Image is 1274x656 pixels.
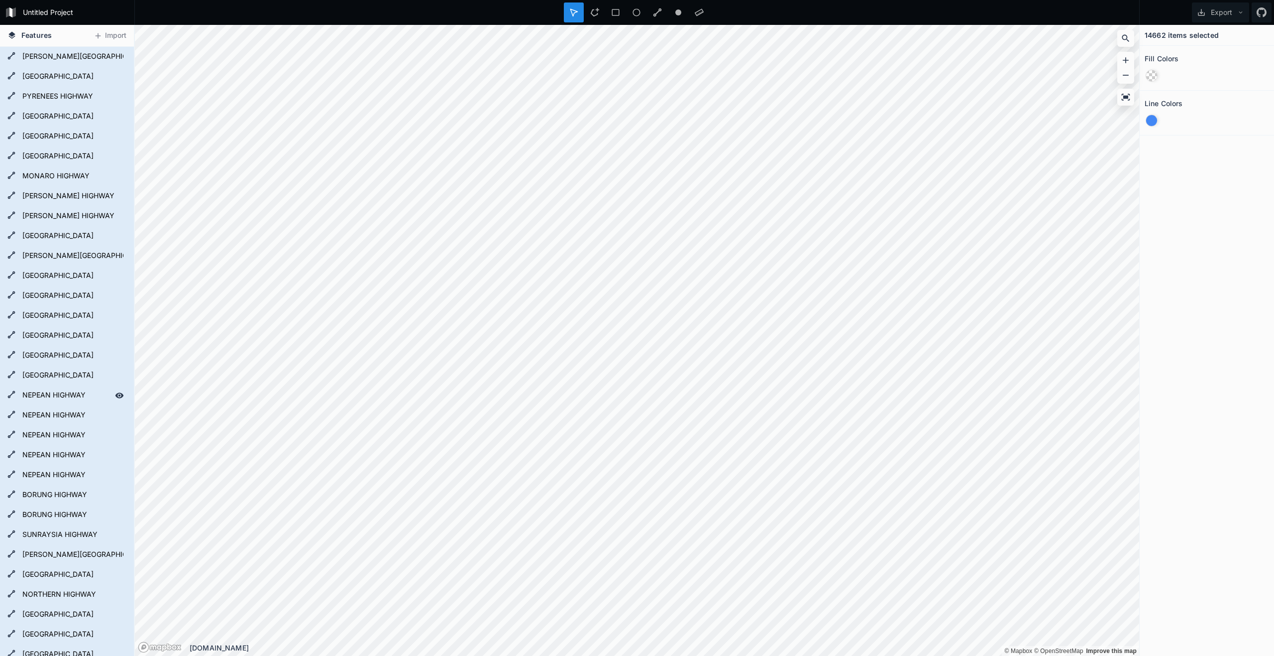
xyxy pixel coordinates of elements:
[21,30,52,40] span: Features
[89,28,131,44] button: Import
[138,642,182,653] a: Mapbox logo
[1145,51,1179,66] h2: Fill Colors
[1004,648,1032,655] a: Mapbox
[190,643,1139,653] div: [DOMAIN_NAME]
[1145,96,1183,111] h2: Line Colors
[1145,30,1219,40] h4: 14662 items selected
[1086,648,1137,655] a: Map feedback
[1192,2,1249,22] button: Export
[1034,648,1083,655] a: OpenStreetMap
